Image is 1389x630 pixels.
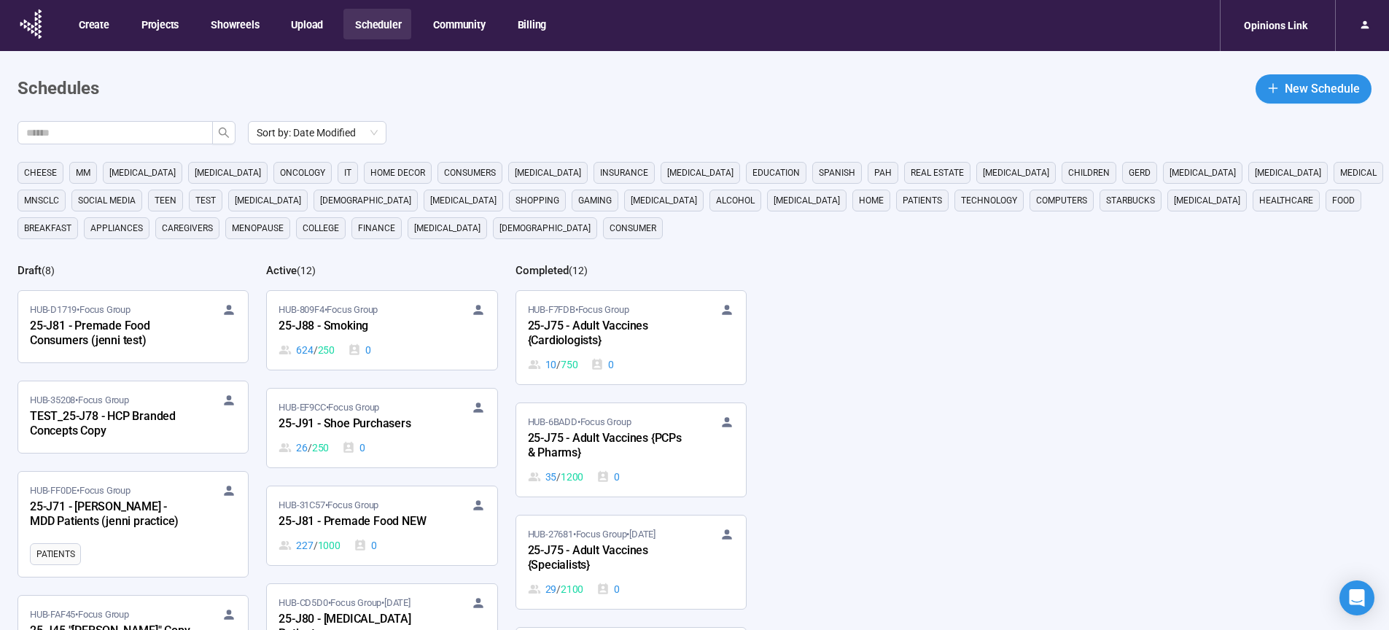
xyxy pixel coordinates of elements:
[343,9,411,39] button: Scheduler
[1129,166,1151,180] span: GERD
[212,121,236,144] button: search
[195,166,261,180] span: [MEDICAL_DATA]
[308,440,312,456] span: /
[24,193,59,208] span: mnsclc
[67,9,120,39] button: Create
[528,581,584,597] div: 29
[983,166,1049,180] span: [MEDICAL_DATA]
[556,581,561,597] span: /
[303,221,339,236] span: college
[30,393,129,408] span: HUB-35208 • Focus Group
[752,166,800,180] span: education
[30,607,129,622] span: HUB-FAF45 • Focus Group
[528,429,688,463] div: 25-J75 - Adult Vaccines {PCPs & Pharms}
[30,408,190,441] div: TEST_25-J78 - HCP Branded Concepts Copy
[348,342,371,358] div: 0
[667,166,734,180] span: [MEDICAL_DATA]
[279,317,439,336] div: 25-J88 - Smoking
[279,303,378,317] span: HUB-809F4 • Focus Group
[499,221,591,236] span: [DEMOGRAPHIC_DATA]
[1174,193,1240,208] span: [MEDICAL_DATA]
[556,357,561,373] span: /
[1340,166,1377,180] span: medical
[516,403,746,497] a: HUB-6BADD•Focus Group25-J75 - Adult Vaccines {PCPs & Pharms}35 / 12000
[561,581,583,597] span: 2100
[279,9,333,39] button: Upload
[414,221,480,236] span: [MEDICAL_DATA]
[903,193,942,208] span: Patients
[267,291,497,370] a: HUB-809F4•Focus Group25-J88 - Smoking624 / 2500
[1285,79,1360,98] span: New Schedule
[1332,193,1355,208] span: Food
[314,537,318,553] span: /
[109,166,176,180] span: [MEDICAL_DATA]
[279,513,439,532] div: 25-J81 - Premade Food NEW
[279,537,340,553] div: 227
[24,221,71,236] span: breakfast
[591,357,614,373] div: 0
[528,357,578,373] div: 10
[774,193,840,208] span: [MEDICAL_DATA]
[90,221,143,236] span: appliances
[195,193,216,208] span: Test
[279,415,439,434] div: 25-J91 - Shoe Purchasers
[1255,166,1321,180] span: [MEDICAL_DATA]
[320,193,411,208] span: [DEMOGRAPHIC_DATA]
[569,265,588,276] span: ( 12 )
[528,527,655,542] span: HUB-27681 • Focus Group •
[257,122,378,144] span: Sort by: Date Modified
[18,381,248,453] a: HUB-35208•Focus GroupTEST_25-J78 - HCP Branded Concepts Copy
[279,400,379,415] span: HUB-EF9CC • Focus Group
[280,166,325,180] span: oncology
[130,9,189,39] button: Projects
[874,166,892,180] span: PAH
[528,469,584,485] div: 35
[358,221,395,236] span: finance
[430,193,497,208] span: [MEDICAL_DATA]
[1170,166,1236,180] span: [MEDICAL_DATA]
[266,264,297,277] h2: Active
[232,221,284,236] span: menopause
[515,264,569,277] h2: Completed
[600,166,648,180] span: Insurance
[819,166,855,180] span: Spanish
[267,486,497,565] a: HUB-31C57•Focus Group25-J81 - Premade Food NEW227 / 10000
[279,498,378,513] span: HUB-31C57 • Focus Group
[279,440,329,456] div: 26
[199,9,269,39] button: Showreels
[528,317,688,351] div: 25-J75 - Adult Vaccines {Cardiologists}
[578,193,612,208] span: gaming
[30,303,131,317] span: HUB-D1719 • Focus Group
[344,166,351,180] span: it
[556,469,561,485] span: /
[218,127,230,139] span: search
[961,193,1017,208] span: technology
[1267,82,1279,94] span: plus
[18,291,248,362] a: HUB-D1719•Focus Group25-J81 - Premade Food Consumers (jenni test)
[17,264,42,277] h2: Draft
[279,342,335,358] div: 624
[162,221,213,236] span: caregivers
[596,581,620,597] div: 0
[515,166,581,180] span: [MEDICAL_DATA]
[528,415,631,429] span: HUB-6BADD • Focus Group
[318,537,341,553] span: 1000
[515,193,559,208] span: shopping
[155,193,176,208] span: Teen
[235,193,301,208] span: [MEDICAL_DATA]
[36,547,74,561] span: Patients
[30,483,131,498] span: HUB-FF0DE • Focus Group
[561,469,583,485] span: 1200
[30,317,190,351] div: 25-J81 - Premade Food Consumers (jenni test)
[78,193,136,208] span: social media
[516,516,746,609] a: HUB-27681•Focus Group•[DATE]25-J75 - Adult Vaccines {Specialists}29 / 21000
[1256,74,1372,104] button: plusNew Schedule
[911,166,964,180] span: real estate
[267,389,497,467] a: HUB-EF9CC•Focus Group25-J91 - Shoe Purchasers26 / 2500
[444,166,496,180] span: consumers
[42,265,55,276] span: ( 8 )
[384,597,411,608] time: [DATE]
[297,265,316,276] span: ( 12 )
[354,537,377,553] div: 0
[1068,166,1110,180] span: children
